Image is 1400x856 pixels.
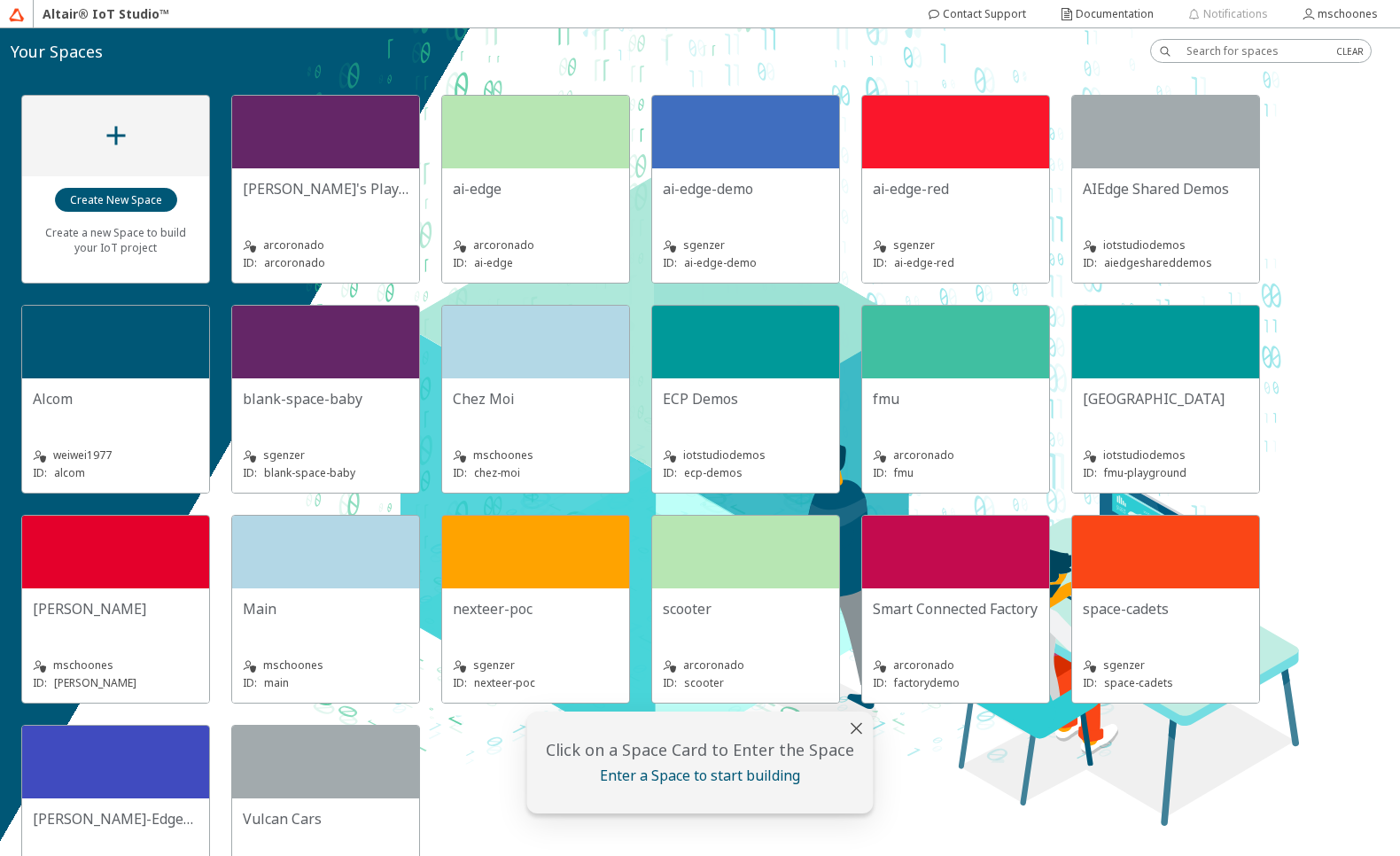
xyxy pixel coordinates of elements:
p: arcoronado [264,255,325,270]
p: ID: [1083,255,1097,270]
p: ID: [453,465,467,480]
p: ai-edge [474,255,513,270]
unity-typography: sgenzer [873,237,1038,254]
unity-typography: iotstudiodemos [1083,447,1248,464]
unity-typography: Smart Connected Factory [873,599,1038,619]
p: ID: [1083,675,1097,690]
unity-typography: AIEdge Shared Demos [1083,179,1248,198]
unity-typography: nexteer-poc [453,599,618,619]
unity-typography: Vulcan Cars [243,809,408,829]
unity-typography: blank-space-baby [243,389,408,409]
unity-typography: Enter a Space to start building [538,766,863,785]
unity-typography: sgenzer [663,237,828,254]
p: ai-edge-red [894,255,954,270]
p: nexteer-poc [474,675,535,690]
p: ID: [453,675,467,690]
unity-typography: ai-edge-demo [663,179,828,198]
unity-typography: Click on a Space Card to Enter the Space [538,739,863,760]
unity-typography: iotstudiodemos [663,447,828,464]
p: ID: [33,675,47,690]
unity-typography: arcoronado [243,237,408,254]
p: factorydemo [894,675,960,690]
p: main [264,675,289,690]
unity-typography: sgenzer [1083,657,1248,674]
unity-typography: Create a new Space to build your IoT project [33,213,198,267]
p: [PERSON_NAME] [54,675,136,690]
unity-typography: [PERSON_NAME] [33,599,198,619]
p: chez-moi [474,465,520,480]
p: ID: [243,465,257,480]
p: ID: [663,255,677,270]
p: ID: [873,255,887,270]
p: ID: [663,675,677,690]
unity-typography: sgenzer [243,447,408,464]
unity-typography: iotstudiodemos [1083,237,1248,254]
unity-typography: space-cadets [1083,599,1248,619]
unity-typography: weiwei1977 [33,447,198,464]
unity-typography: Main [243,599,408,619]
p: scooter [684,675,724,690]
p: ID: [873,465,887,480]
unity-typography: arcoronado [663,657,828,674]
unity-typography: mschoones [33,657,198,674]
unity-typography: ai-edge-red [873,179,1038,198]
p: fmu [894,465,914,480]
p: ai-edge-demo [684,255,757,270]
unity-typography: sgenzer [453,657,618,674]
p: blank-space-baby [264,465,355,480]
p: ID: [873,675,887,690]
unity-typography: arcoronado [873,447,1038,464]
p: alcom [54,465,85,480]
unity-typography: ai-edge [453,179,618,198]
unity-typography: mschoones [453,447,618,464]
unity-typography: Alcom [33,389,198,409]
unity-typography: mschoones [243,657,408,674]
unity-typography: arcoronado [453,237,618,254]
unity-typography: scooter [663,599,828,619]
unity-typography: ECP Demos [663,389,828,409]
p: ID: [33,465,47,480]
unity-typography: [PERSON_NAME]'s Playground [243,179,408,198]
p: ID: [663,465,677,480]
p: ID: [243,675,257,690]
unity-typography: [GEOGRAPHIC_DATA] [1083,389,1248,409]
p: ecp-demos [684,465,743,480]
unity-typography: [PERSON_NAME]-EdgeApps [33,809,198,829]
unity-typography: Chez Moi [453,389,618,409]
p: ID: [1083,465,1097,480]
p: ID: [243,255,257,270]
p: fmu-playground [1104,465,1186,480]
p: aiedgeshareddemos [1104,255,1212,270]
unity-typography: fmu [873,389,1038,409]
unity-typography: arcoronado [873,657,1038,674]
p: space-cadets [1104,675,1173,690]
p: ID: [453,255,467,270]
